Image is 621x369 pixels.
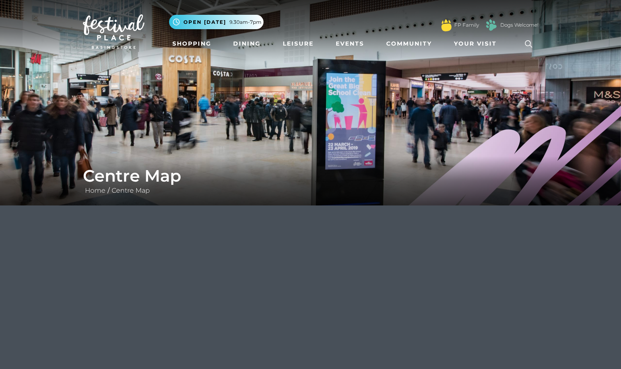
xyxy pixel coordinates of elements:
[454,39,497,48] span: Your Visit
[332,36,367,51] a: Events
[383,36,435,51] a: Community
[454,21,479,29] a: FP Family
[183,18,226,26] span: Open [DATE]
[83,14,144,49] img: Festival Place Logo
[83,187,108,194] a: Home
[280,36,317,51] a: Leisure
[110,187,152,194] a: Centre Map
[500,21,539,29] a: Dogs Welcome!
[77,166,545,196] div: /
[229,18,261,26] span: 9.30am-7pm
[83,166,539,186] h1: Centre Map
[169,36,215,51] a: Shopping
[451,36,504,51] a: Your Visit
[169,15,264,29] button: Open [DATE] 9.30am-7pm
[230,36,264,51] a: Dining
